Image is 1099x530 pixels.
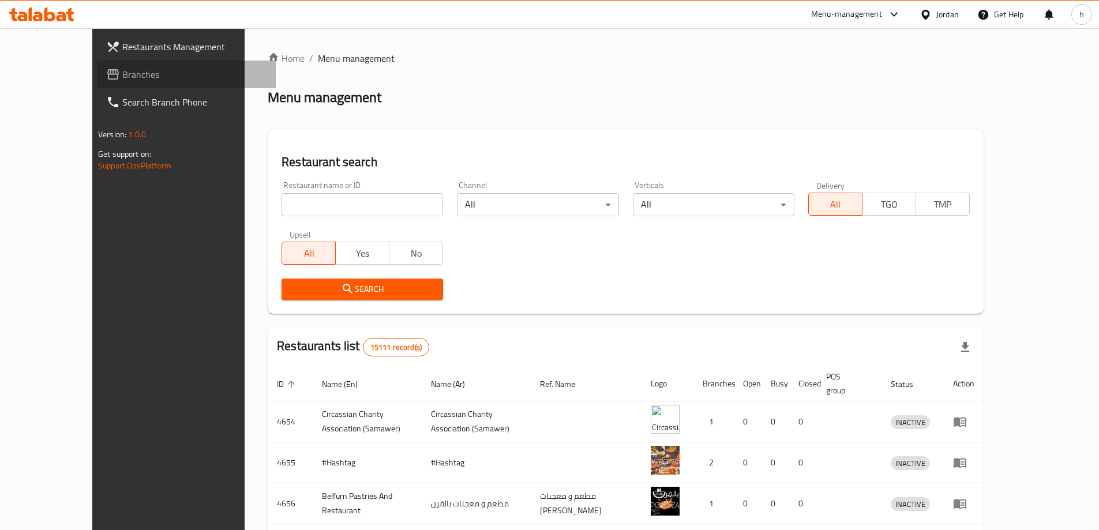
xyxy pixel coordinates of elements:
[693,442,734,483] td: 2
[633,193,794,216] div: All
[282,279,443,300] button: Search
[1079,8,1084,21] span: h
[916,193,970,216] button: TMP
[422,401,531,442] td: ​Circassian ​Charity ​Association​ (Samawer)
[287,245,331,262] span: All
[98,146,151,161] span: Get support on:
[540,377,590,391] span: Ref. Name
[394,245,438,262] span: No
[389,242,443,265] button: No
[97,61,276,88] a: Branches
[335,242,389,265] button: Yes
[891,415,930,429] div: INACTIVE
[762,366,789,401] th: Busy
[282,153,970,171] h2: Restaurant search
[734,366,762,401] th: Open
[891,457,930,470] span: INACTIVE
[313,483,422,524] td: Belfurn Pastries And Restaurant
[313,442,422,483] td: #Hashtag
[734,442,762,483] td: 0
[921,196,965,213] span: TMP
[693,483,734,524] td: 1
[953,456,974,469] div: Menu
[268,442,313,483] td: 4655
[277,337,429,356] h2: Restaurants list
[891,456,930,470] div: INACTIVE
[431,377,480,391] span: Name (Ar)
[789,401,817,442] td: 0
[290,230,311,238] label: Upsell
[951,333,979,361] div: Export file
[762,401,789,442] td: 0
[651,446,680,475] img: #Hashtag
[651,405,680,434] img: ​Circassian ​Charity ​Association​ (Samawer)
[340,245,385,262] span: Yes
[98,127,126,142] span: Version:
[313,401,422,442] td: ​Circassian ​Charity ​Association​ (Samawer)
[457,193,618,216] div: All
[309,51,313,65] li: /
[122,95,267,109] span: Search Branch Phone
[122,67,267,81] span: Branches
[98,158,171,173] a: Support.OpsPlatform
[944,366,984,401] th: Action
[97,88,276,116] a: Search Branch Phone
[277,377,299,391] span: ID
[891,497,930,511] div: INACTIVE
[808,193,862,216] button: All
[531,483,642,524] td: مطعم و معجنات [PERSON_NAME]
[128,127,146,142] span: 1.0.0
[268,88,381,107] h2: Menu management
[826,370,868,397] span: POS group
[422,442,531,483] td: #Hashtag
[322,377,373,391] span: Name (En)
[891,416,930,429] span: INACTIVE
[953,497,974,510] div: Menu
[762,442,789,483] td: 0
[291,282,434,296] span: Search
[891,377,928,391] span: Status
[867,196,912,213] span: TGO
[282,193,443,216] input: Search for restaurant name or ID..
[891,498,930,511] span: INACTIVE
[762,483,789,524] td: 0
[734,483,762,524] td: 0
[97,33,276,61] a: Restaurants Management
[268,483,313,524] td: 4656
[789,483,817,524] td: 0
[862,193,916,216] button: TGO
[651,487,680,516] img: Belfurn Pastries And Restaurant
[422,483,531,524] td: مطعم و معجنات بالفرن
[789,366,817,401] th: Closed
[268,401,313,442] td: 4654
[816,181,845,189] label: Delivery
[268,51,305,65] a: Home
[811,7,882,21] div: Menu-management
[693,366,734,401] th: Branches
[813,196,858,213] span: All
[122,40,267,54] span: Restaurants Management
[734,401,762,442] td: 0
[282,242,336,265] button: All
[693,401,734,442] td: 1
[268,51,984,65] nav: breadcrumb
[363,338,429,356] div: Total records count
[789,442,817,483] td: 0
[642,366,693,401] th: Logo
[936,8,959,21] div: Jordan
[318,51,395,65] span: Menu management
[953,415,974,428] div: Menu
[363,342,429,353] span: 15111 record(s)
